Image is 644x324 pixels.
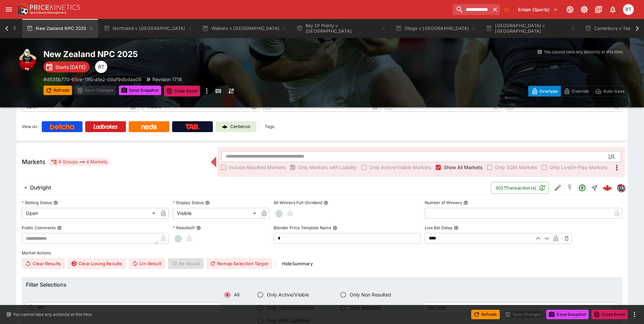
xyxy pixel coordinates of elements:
button: New Zealand NPC 2025 [22,19,98,38]
button: Remap Selection Target [206,258,272,269]
span: Only SGM Markets [495,164,537,171]
button: Refresh [43,86,72,95]
button: Blender Price Template Name [333,226,337,230]
span: Only Markets with Liability [298,164,357,171]
img: PriceKinetics Logo [15,3,29,16]
p: Starts [DATE] [55,64,86,71]
img: logo-cerberus--red.svg [603,183,612,193]
img: Betcha [50,124,74,129]
a: Cerberus [216,121,256,132]
div: 4 Groups 4 Markets [51,158,107,166]
span: Only Live/In-Play Markets [550,164,607,171]
button: Documentation [592,3,605,16]
button: Overtype [528,86,561,96]
button: Northland v [GEOGRAPHIC_DATA] [99,19,197,38]
div: Richard Tatton [95,61,107,73]
img: pricekinetics [617,184,625,192]
button: Un-Result [129,258,165,269]
p: Number of Winners [425,200,462,205]
img: Sportsbook Management [30,11,67,14]
p: Blender Price Template Name [274,225,331,231]
h5: Markets [22,158,45,166]
button: Toggle light/dark mode [578,3,590,16]
button: Bay Of Plenty v [GEOGRAPHIC_DATA] [292,19,390,38]
button: Live Bet Delay [454,226,459,230]
div: pricekinetics [617,184,625,192]
span: Only Active/Visible [267,291,309,298]
div: Visible [173,208,259,219]
p: Betting Status [22,200,52,205]
span: Include Resulted Markets [229,164,286,171]
button: Betting Status [53,200,58,205]
a: 5bdb8309-e7cf-4016-9d12-2119e2e8edd0 [601,181,614,195]
button: Override [560,86,592,96]
p: All Winners Full-Dividend [274,200,322,205]
button: Send Snapshot [546,310,589,319]
img: PriceKinetics [30,5,80,10]
button: more [630,310,639,319]
div: 5bdb8309-e7cf-4016-9d12-2119e2e8edd0 [603,183,612,193]
button: HideSummary [278,258,317,269]
button: Select Tenant [514,4,562,15]
button: Open [606,150,618,163]
div: Richard Tatton [623,4,634,15]
span: Only Resulted [350,304,381,311]
svg: More [613,164,621,172]
button: more [203,86,211,96]
label: View on : [22,121,39,132]
img: Neds [141,124,157,129]
button: 3021Transaction(s) [491,182,549,194]
button: Display Status [205,200,210,205]
span: Show All Markets [444,164,482,171]
button: Open [576,182,588,194]
p: You cannot take any action(s) at this time. [13,311,93,318]
p: Public Comments [22,225,56,231]
input: search [453,4,490,15]
label: Market Actions [22,248,622,258]
button: [GEOGRAPHIC_DATA] v [GEOGRAPHIC_DATA] [482,19,579,38]
button: Edit Detail [552,182,564,194]
button: Clear Results [22,258,65,269]
h2: Copy To Clipboard [43,49,336,59]
button: Public Comments [57,226,62,230]
button: Connected to PK [564,3,576,16]
button: Waikato v [GEOGRAPHIC_DATA] [198,19,291,38]
img: Ladbrokes [93,124,118,129]
p: Override [572,88,589,95]
span: Re-Result [168,258,204,269]
div: Start From [528,86,628,96]
button: Straight [588,182,601,194]
label: Tags: [265,121,275,132]
span: All [234,291,239,298]
p: You cannot take any action(s) at this time. [544,49,624,55]
p: Cerberus [230,123,250,130]
button: Close Event [591,310,628,319]
div: No Limit [423,302,618,313]
button: Close Event [164,86,200,96]
div: Open [22,208,158,219]
p: Resulted? [173,225,195,231]
p: Copy To Clipboard [43,76,142,83]
button: Notifications [607,3,619,16]
button: All Winners Full-Dividend [324,200,328,205]
p: Display Status [173,200,204,205]
span: Only Inactive/Hidden [267,304,314,311]
button: Richard Tatton [621,2,636,17]
button: No Bookmarks [501,4,512,15]
svg: Open [578,184,586,192]
button: Number of Winners [463,200,468,205]
img: rugby_union.png [16,49,38,71]
button: Otago v [GEOGRAPHIC_DATA] [391,19,480,38]
p: Overtype [539,88,558,95]
h6: Outright [30,184,51,191]
button: Resulted? [196,226,201,230]
p: Live Bet Delay [425,225,453,231]
span: Only Non Resulted [350,291,391,298]
button: Clear Losing Results [68,258,126,269]
h6: Filter Selections [26,281,618,288]
button: open drawer [3,3,15,16]
button: Refresh [471,310,500,319]
span: Only Active/Visible Markets [369,164,431,171]
button: SGM Disabled [564,182,576,194]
